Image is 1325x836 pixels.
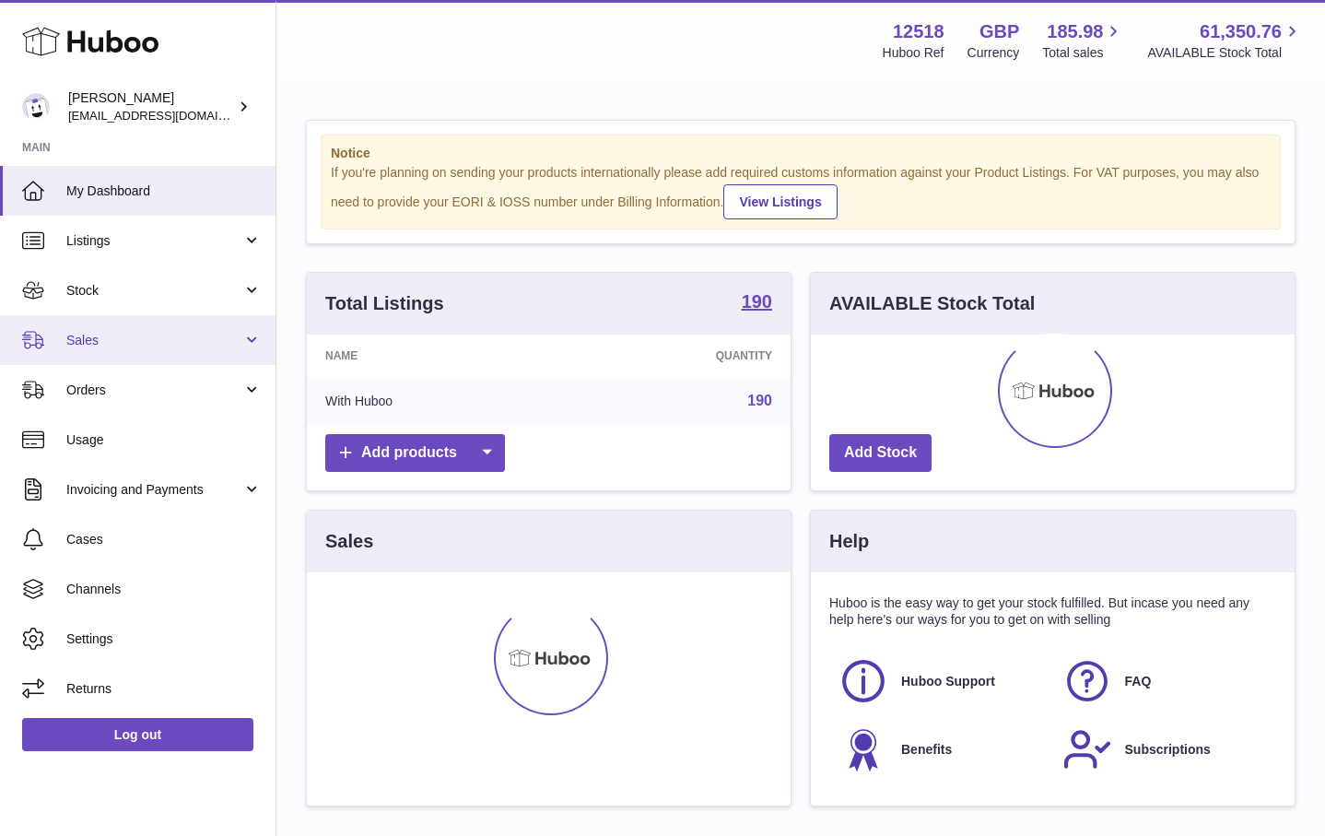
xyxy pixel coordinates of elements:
a: FAQ [1062,656,1268,706]
span: Huboo Support [901,673,995,690]
strong: 12518 [893,19,944,44]
a: Log out [22,718,253,751]
a: 185.98 Total sales [1042,19,1124,62]
a: View Listings [723,184,837,219]
span: 61,350.76 [1200,19,1282,44]
span: Subscriptions [1125,741,1211,759]
th: Quantity [562,335,791,377]
span: AVAILABLE Stock Total [1147,44,1303,62]
div: Huboo Ref [883,44,944,62]
span: Stock [66,282,242,300]
td: With Huboo [307,377,562,425]
div: Currency [967,44,1020,62]
a: 190 [747,393,772,408]
span: 185.98 [1047,19,1103,44]
span: [EMAIL_ADDRESS][DOMAIN_NAME] [68,108,271,123]
span: Listings [66,232,242,250]
strong: GBP [979,19,1019,44]
div: If you're planning on sending your products internationally please add required customs informati... [331,164,1271,219]
span: Invoicing and Payments [66,481,242,499]
span: Cases [66,531,262,548]
span: Total sales [1042,44,1124,62]
span: Usage [66,431,262,449]
img: caitlin@fancylamp.co [22,93,50,121]
span: Channels [66,581,262,598]
span: Settings [66,630,262,648]
span: Orders [66,382,242,399]
h3: Total Listings [325,291,444,316]
span: Sales [66,332,242,349]
span: Benefits [901,741,952,759]
a: Add products [325,434,505,472]
div: [PERSON_NAME] [68,89,234,124]
h3: Sales [325,529,373,554]
p: Huboo is the easy way to get your stock fulfilled. But incase you need any help here's our ways f... [829,595,1276,630]
a: Benefits [838,724,1044,774]
a: Add Stock [829,434,932,472]
strong: 190 [742,292,772,311]
span: Returns [66,680,262,698]
a: 190 [742,292,772,314]
th: Name [307,335,562,377]
strong: Notice [331,145,1271,162]
h3: Help [829,529,869,554]
h3: AVAILABLE Stock Total [829,291,1035,316]
a: Subscriptions [1062,724,1268,774]
span: FAQ [1125,673,1152,690]
a: Huboo Support [838,656,1044,706]
span: My Dashboard [66,183,262,200]
a: 61,350.76 AVAILABLE Stock Total [1147,19,1303,62]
